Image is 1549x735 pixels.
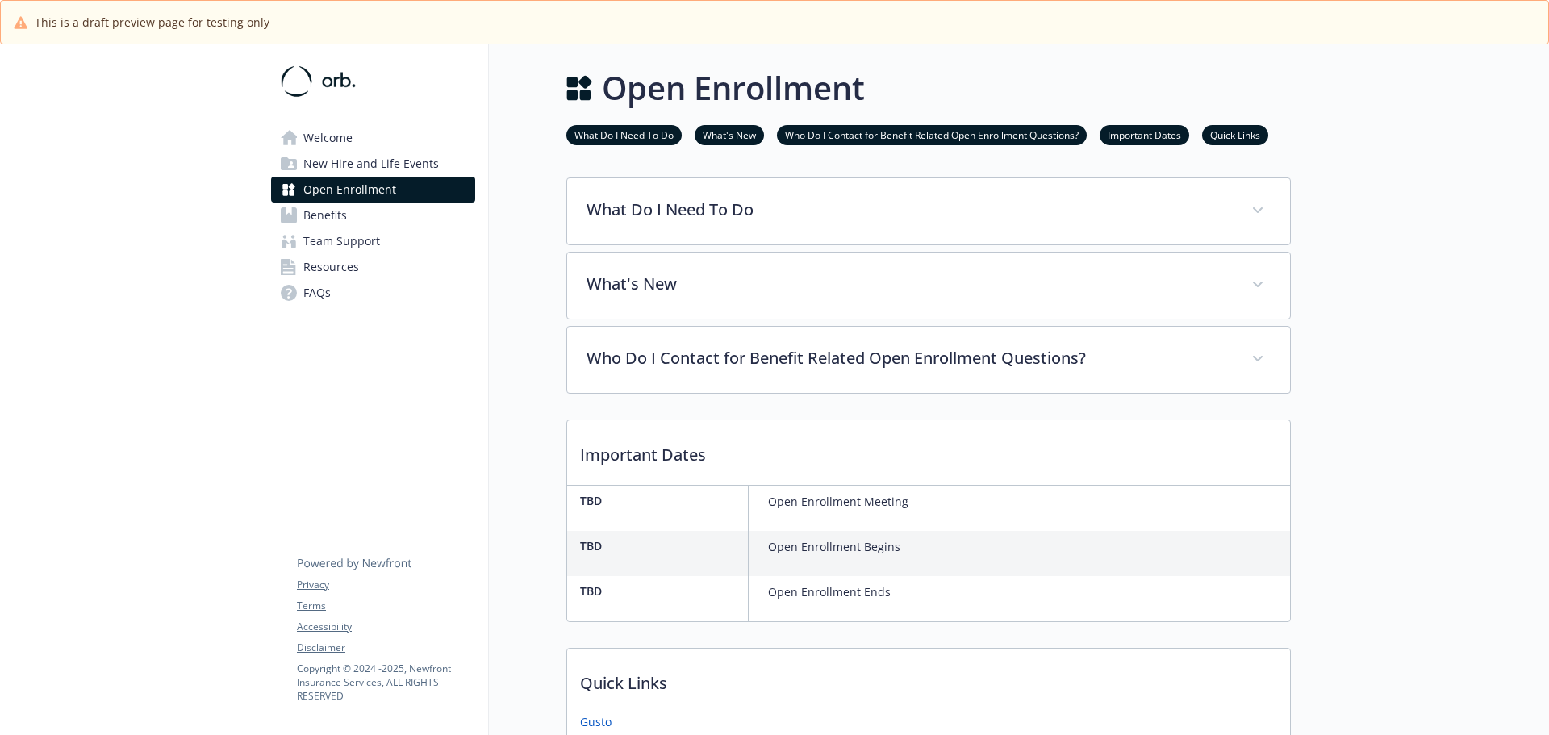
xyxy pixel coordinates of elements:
p: Open Enrollment Meeting [768,492,908,512]
div: Who Do I Contact for Benefit Related Open Enrollment Questions? [567,327,1290,393]
a: What's New [695,127,764,142]
a: Disclaimer [297,641,474,655]
a: Terms [297,599,474,613]
a: Who Do I Contact for Benefit Related Open Enrollment Questions? [777,127,1087,142]
p: TBD [580,492,741,509]
a: Privacy [297,578,474,592]
a: Team Support [271,228,475,254]
a: FAQs [271,280,475,306]
p: TBD [580,537,741,554]
span: Welcome [303,125,353,151]
p: TBD [580,583,741,599]
p: Copyright © 2024 - 2025 , Newfront Insurance Services, ALL RIGHTS RESERVED [297,662,474,703]
p: Quick Links [567,649,1290,708]
span: Benefits [303,203,347,228]
p: Open Enrollment Begins [768,537,900,557]
a: Resources [271,254,475,280]
a: Important Dates [1100,127,1189,142]
a: Welcome [271,125,475,151]
p: Open Enrollment Ends [768,583,891,602]
p: Important Dates [567,420,1290,480]
p: What's New [587,272,1232,296]
p: What Do I Need To Do [587,198,1232,222]
span: This is a draft preview page for testing only [35,14,269,31]
span: Open Enrollment [303,177,396,203]
a: What Do I Need To Do [566,127,682,142]
a: Open Enrollment [271,177,475,203]
div: What Do I Need To Do [567,178,1290,244]
span: Team Support [303,228,380,254]
span: Resources [303,254,359,280]
a: Benefits [271,203,475,228]
a: Gusto [580,713,612,730]
h1: Open Enrollment [602,64,865,112]
a: Quick Links [1202,127,1268,142]
div: What's New [567,253,1290,319]
a: Accessibility [297,620,474,634]
p: Who Do I Contact for Benefit Related Open Enrollment Questions? [587,346,1232,370]
a: New Hire and Life Events [271,151,475,177]
span: New Hire and Life Events [303,151,439,177]
span: FAQs [303,280,331,306]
